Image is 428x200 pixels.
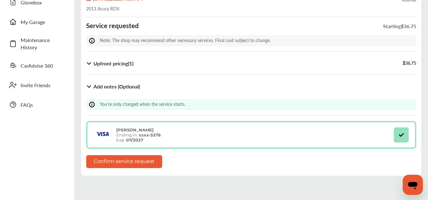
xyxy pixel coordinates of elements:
[21,82,65,89] span: Invite Friends
[113,127,164,142] div: Ending in: Exp:
[403,60,416,67] div: $ 36.75
[89,101,98,108] img: info-Icon.6181e609.svg
[93,60,133,67] b: Upfront pricing ( 1 )
[21,101,65,108] span: FAQs
[126,137,143,142] strong: 07/2027
[86,5,416,12] div: 2013 Acura RDX
[403,175,423,195] iframe: Button to launch messaging window
[6,96,68,113] a: FAQs
[86,155,162,168] button: Confirm service request
[21,62,65,69] span: CarAdvise 360
[116,127,154,132] strong: [PERSON_NAME]
[21,36,65,51] span: Maintenance History
[89,38,98,44] img: info-Icon.6181e609.svg
[6,57,68,74] a: CarAdvise 360
[139,132,161,137] strong: xxxx- 5376
[100,101,185,107] span: You're only charged when the service starts.
[93,83,140,90] b: Add notes (Optional)
[100,37,271,43] span: Note: The shop may recommend other necessary services. Final cost subject to change.
[383,22,416,35] div: Starting $ 36.75
[6,14,68,30] a: My Garage
[6,77,68,93] a: Invite Friends
[6,33,68,54] a: Maintenance History
[21,18,65,26] span: My Garage
[86,21,139,30] h3: Service requested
